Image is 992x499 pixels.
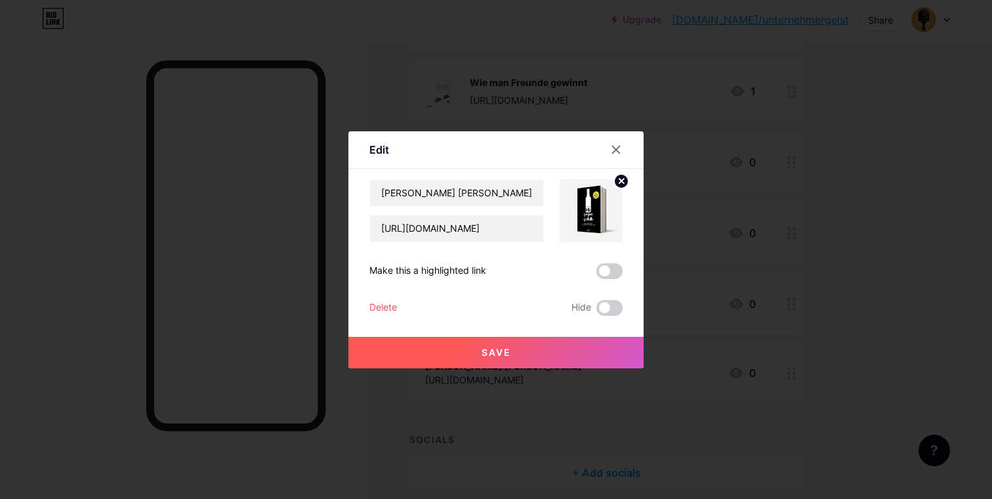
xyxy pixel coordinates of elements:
[482,347,511,358] span: Save
[369,263,486,279] div: Make this a highlighted link
[560,179,623,242] img: link_thumbnail
[369,300,397,316] div: Delete
[369,142,389,158] div: Edit
[370,180,543,206] input: Title
[571,300,591,316] span: Hide
[348,337,644,368] button: Save
[370,215,543,242] input: URL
